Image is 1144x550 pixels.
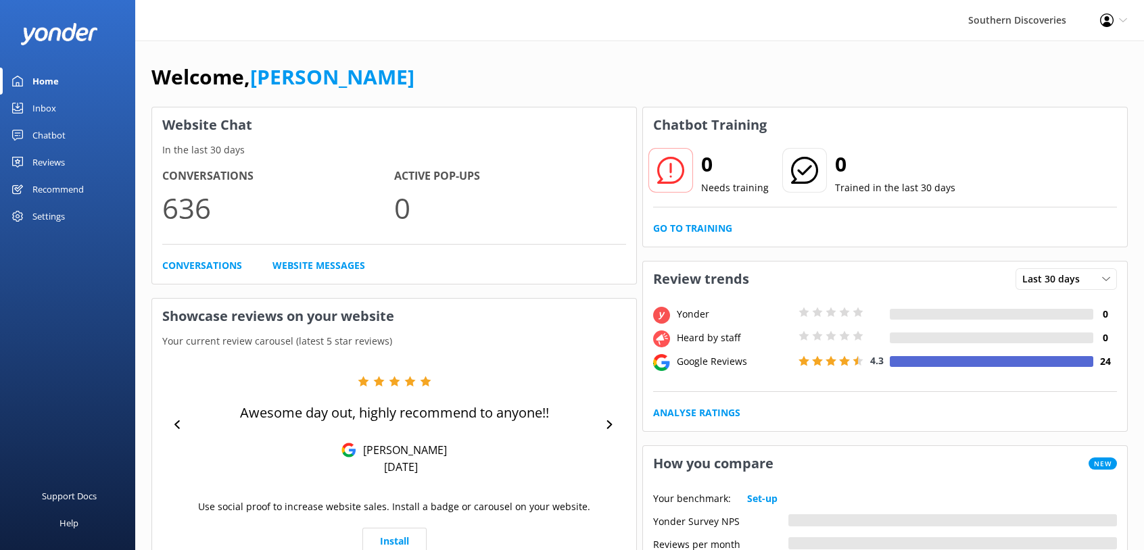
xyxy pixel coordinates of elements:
a: Website Messages [272,258,365,273]
h4: Conversations [162,168,394,185]
img: Google Reviews [341,443,356,457]
div: Yonder Survey NPS [653,514,788,526]
h1: Welcome, [151,61,414,93]
h3: Review trends [643,261,759,297]
div: Home [32,68,59,95]
div: Help [59,509,78,536]
a: Set-up [747,491,778,506]
p: In the last 30 days [152,143,636,157]
img: yonder-white-logo.png [20,23,98,45]
h3: Website Chat [152,107,636,143]
div: Chatbot [32,122,66,149]
span: 4.3 [870,354,884,367]
p: Use social proof to increase website sales. Install a badge or carousel on your website. [198,499,590,514]
div: Recommend [32,176,84,203]
a: [PERSON_NAME] [250,63,414,91]
h4: Active Pop-ups [394,168,626,185]
p: Your current review carousel (latest 5 star reviews) [152,334,636,349]
p: Needs training [701,180,769,195]
h4: 0 [1093,307,1117,322]
div: Yonder [673,307,795,322]
a: Conversations [162,258,242,273]
h4: 24 [1093,354,1117,369]
h3: Showcase reviews on your website [152,299,636,334]
div: Google Reviews [673,354,795,369]
div: Heard by staff [673,330,795,345]
p: Awesome day out, highly recommend to anyone!! [240,403,549,422]
h2: 0 [835,148,955,180]
p: [DATE] [384,459,418,474]
p: [PERSON_NAME] [356,443,447,457]
h3: Chatbot Training [643,107,777,143]
span: Last 30 days [1022,272,1088,286]
h2: 0 [701,148,769,180]
div: Reviews [32,149,65,176]
h4: 0 [1093,330,1117,345]
div: Inbox [32,95,56,122]
p: Your benchmark: [653,491,731,506]
p: 0 [394,185,626,230]
h3: How you compare [643,446,784,481]
div: Settings [32,203,65,230]
a: Go to Training [653,221,732,236]
div: Support Docs [42,482,97,509]
span: New [1089,457,1117,470]
p: 636 [162,185,394,230]
p: Trained in the last 30 days [835,180,955,195]
div: Reviews per month [653,537,788,549]
a: Analyse Ratings [653,405,740,420]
